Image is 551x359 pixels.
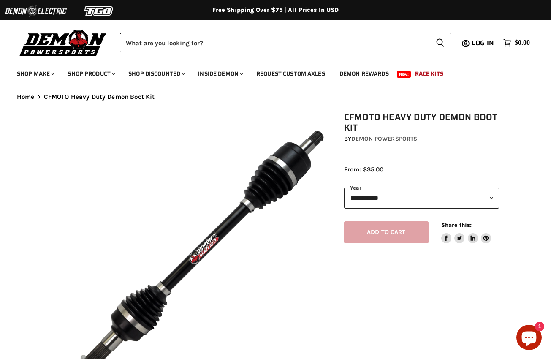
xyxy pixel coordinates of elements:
input: Search [120,33,429,52]
a: Demon Rewards [333,65,395,82]
span: $0.00 [515,39,530,47]
inbox-online-store-chat: Shopify online store chat [514,325,544,352]
div: by [344,134,499,144]
aside: Share this: [441,221,491,244]
a: Shop Discounted [122,65,190,82]
form: Product [120,33,451,52]
span: Share this: [441,222,472,228]
span: CFMOTO Heavy Duty Demon Boot Kit [44,93,155,101]
img: Demon Electric Logo 2 [4,3,68,19]
a: Home [17,93,35,101]
a: Demon Powersports [351,135,417,142]
a: Request Custom Axles [250,65,331,82]
ul: Main menu [11,62,528,82]
a: Inside Demon [192,65,248,82]
h1: CFMOTO Heavy Duty Demon Boot Kit [344,112,499,133]
button: Search [429,33,451,52]
select: year [344,188,499,208]
img: Demon Powersports [17,27,109,57]
a: Shop Make [11,65,60,82]
a: Shop Product [61,65,120,82]
a: $0.00 [499,37,534,49]
img: TGB Logo 2 [68,3,131,19]
span: New! [397,71,411,78]
a: Log in [468,39,499,47]
span: Log in [472,38,494,48]
span: From: $35.00 [344,166,383,173]
a: Race Kits [409,65,450,82]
